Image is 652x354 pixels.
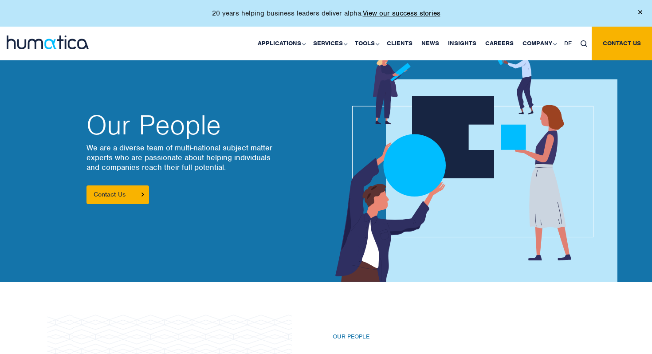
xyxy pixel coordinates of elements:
a: Careers [481,27,518,60]
a: Clients [382,27,417,60]
img: search_icon [581,40,587,47]
img: about_banner1 [312,47,617,282]
h2: Our People [86,112,317,138]
a: Contact Us [86,185,149,204]
p: We are a diverse team of multi-national subject matter experts who are passionate about helping i... [86,143,317,172]
img: arrowicon [141,193,144,197]
a: Applications [253,27,309,60]
a: Contact us [592,27,652,60]
a: Tools [350,27,382,60]
img: logo [7,35,89,49]
h6: Our People [333,333,572,341]
a: Insights [444,27,481,60]
a: View our success stories [363,9,440,18]
a: Services [309,27,350,60]
a: DE [560,27,576,60]
span: DE [564,39,572,47]
a: Company [518,27,560,60]
a: News [417,27,444,60]
p: 20 years helping business leaders deliver alpha. [212,9,440,18]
